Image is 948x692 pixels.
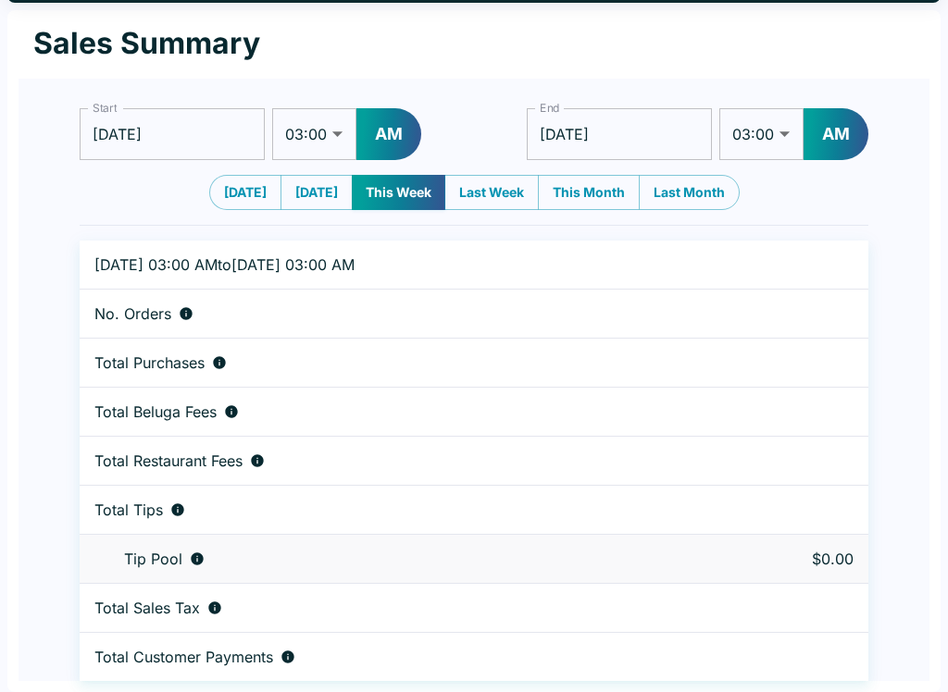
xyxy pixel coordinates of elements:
div: Combined individual and pooled tips [94,500,698,519]
p: $0.00 [728,550,854,568]
button: Last Week [444,175,539,210]
input: Choose date, selected date is Oct 10, 2025 [527,108,712,160]
label: Start [93,100,117,116]
button: Last Month [639,175,740,210]
button: AM [804,108,868,160]
button: [DATE] [281,175,353,210]
p: Total Restaurant Fees [94,451,243,470]
p: Total Purchases [94,353,205,372]
button: AM [356,108,421,160]
div: Fees paid by diners to restaurant [94,451,698,470]
label: End [540,100,560,116]
div: Aggregate order subtotals [94,353,698,372]
p: [DATE] 03:00 AM to [DATE] 03:00 AM [94,255,698,274]
p: No. Orders [94,304,171,323]
div: Number of orders placed [94,304,698,323]
button: [DATE] [209,175,281,210]
p: Total Customer Payments [94,648,273,666]
button: This Week [352,175,445,210]
p: Total Sales Tax [94,599,200,617]
h1: Sales Summary [33,25,260,62]
input: Choose date, selected date is Oct 5, 2025 [80,108,265,160]
div: Sales tax paid by diners [94,599,698,617]
div: Tips unclaimed by a waiter [94,550,698,568]
p: Total Beluga Fees [94,402,217,421]
div: Fees paid by diners to Beluga [94,402,698,421]
div: Total amount paid for orders by diners [94,648,698,666]
p: Tip Pool [124,550,182,568]
p: Total Tips [94,500,163,519]
button: This Month [538,175,640,210]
